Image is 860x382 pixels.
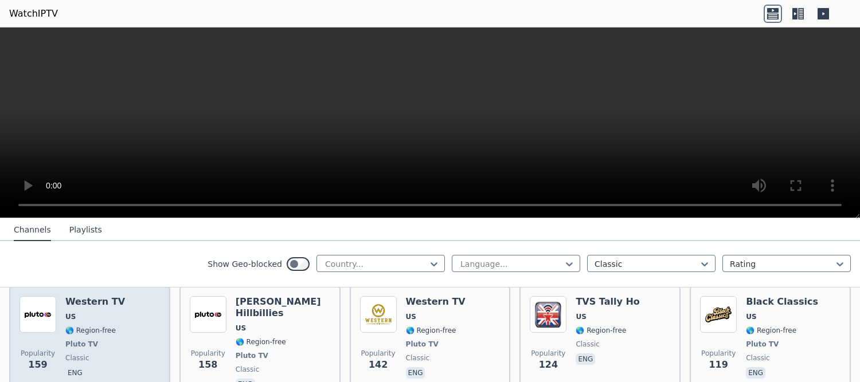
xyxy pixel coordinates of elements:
span: 🌎 Region-free [406,326,456,335]
span: Popularity [191,349,225,358]
span: 142 [369,358,388,372]
img: TVS Tally Ho [530,296,566,333]
h6: TVS Tally Ho [576,296,639,308]
p: eng [746,367,765,379]
button: Playlists [69,219,102,241]
p: eng [406,367,425,379]
span: classic [406,353,430,363]
span: Pluto TV [746,340,779,349]
span: classic [576,340,600,349]
img: Beverly Hillbillies [190,296,226,333]
span: US [65,312,76,321]
span: 🌎 Region-free [576,326,626,335]
span: Popularity [21,349,55,358]
span: 🌎 Region-free [746,326,796,335]
span: US [576,312,586,321]
img: Western TV [19,296,56,333]
label: Show Geo-blocked [208,258,282,270]
span: Popularity [531,349,565,358]
span: 158 [198,358,217,372]
span: 🌎 Region-free [236,337,286,346]
h6: Black Classics [746,296,818,308]
span: US [406,312,416,321]
span: 119 [709,358,728,372]
a: WatchIPTV [9,7,58,21]
img: Black Classics [700,296,737,333]
span: 🌎 Region-free [65,326,116,335]
span: US [236,324,246,333]
button: Channels [14,219,51,241]
span: Popularity [361,349,396,358]
span: US [746,312,756,321]
span: classic [65,353,89,363]
h6: Western TV [406,296,466,308]
span: Pluto TV [65,340,98,349]
span: Pluto TV [236,351,268,360]
p: eng [576,353,595,365]
span: 159 [28,358,47,372]
img: Western TV [360,296,397,333]
span: Popularity [701,349,736,358]
h6: [PERSON_NAME] Hillbillies [236,296,330,319]
span: classic [746,353,770,363]
span: 124 [539,358,558,372]
span: Pluto TV [406,340,439,349]
p: eng [65,367,85,379]
span: classic [236,365,260,374]
h6: Western TV [65,296,125,308]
